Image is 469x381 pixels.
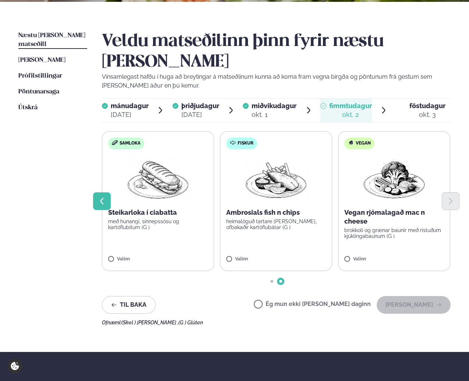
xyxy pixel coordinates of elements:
[18,56,65,65] a: [PERSON_NAME]
[18,72,62,81] a: Prófílstillingar
[270,280,273,283] span: Go to slide 1
[226,208,326,217] p: Ambrosials fish n chips
[18,104,38,111] span: Útskrá
[252,102,296,110] span: miðvikudagur
[226,218,326,230] p: heimalöguð tartare [PERSON_NAME], ofbakaðir kartöflubátar (G )
[102,31,451,72] h2: Veldu matseðilinn þinn fyrir næstu [PERSON_NAME]
[18,57,65,63] span: [PERSON_NAME]
[181,102,219,110] span: þriðjudagur
[377,296,451,314] button: [PERSON_NAME]
[93,192,111,210] button: Previous slide
[108,208,208,217] p: Steikarloka í ciabatta
[111,110,149,119] div: [DATE]
[120,140,141,146] span: Samloka
[18,89,59,95] span: Pöntunarsaga
[18,88,59,96] a: Pöntunarsaga
[442,192,459,210] button: Next slide
[230,140,236,146] img: fish.svg
[181,110,219,119] div: [DATE]
[279,280,282,283] span: Go to slide 2
[126,155,191,202] img: Panini.png
[362,155,427,202] img: Vegan.png
[409,102,445,110] span: föstudagur
[7,359,22,374] a: Cookie settings
[18,73,62,79] span: Prófílstillingar
[18,103,38,112] a: Útskrá
[344,227,444,239] p: brokkolí og grænar baunir með ristuðum kjúklingabaunum (G )
[102,296,156,314] button: Til baka
[329,102,372,110] span: fimmtudagur
[329,110,372,119] div: okt. 2
[112,140,118,145] img: sandwich-new-16px.svg
[108,218,208,230] p: með hunangi, sinnepssósu og kartöflubitum (G )
[18,32,85,47] span: Næstu [PERSON_NAME] matseðill
[18,31,87,49] a: Næstu [PERSON_NAME] matseðill
[102,72,451,90] p: Vinsamlegast hafðu í huga að breytingar á matseðlinum kunna að koma fram vegna birgða og pöntunum...
[244,155,309,202] img: Fish-Chips.png
[102,320,451,325] div: Ofnæmi:
[238,140,253,146] span: Fiskur
[344,208,444,226] p: Vegan rjómalagað mac n cheese
[409,110,445,119] div: okt. 3
[178,320,203,325] span: (G ) Glúten
[252,110,296,119] div: okt. 1
[356,140,371,146] span: Vegan
[348,140,354,146] img: Vegan.svg
[111,102,149,110] span: mánudagur
[121,320,178,325] span: (Skel ) [PERSON_NAME] ,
